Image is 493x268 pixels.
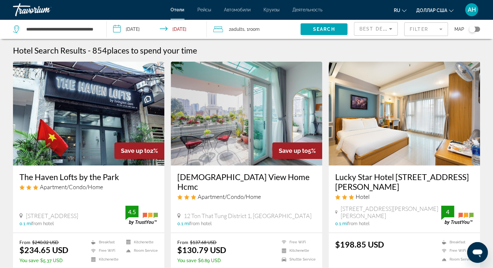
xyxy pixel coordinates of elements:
span: Hotel [356,193,370,200]
li: Free WiFi [88,248,123,254]
iframe: Кнопка запуска окна обмена сообщениями [467,242,488,263]
a: Круизы [264,7,279,12]
li: Room Service [439,257,474,262]
span: from hotel [32,221,54,226]
span: From [19,239,30,245]
button: Изменить валюту [416,6,453,15]
a: [DEMOGRAPHIC_DATA] View Home Hcmc [177,172,316,191]
span: 0.1 mi [335,221,347,226]
img: Hotel image [329,62,480,165]
span: [STREET_ADDRESS] [26,212,78,219]
font: АН [468,6,476,13]
ins: $234.65 USD [19,245,68,255]
p: $6.89 USD [177,258,226,263]
span: Save up to [121,147,150,154]
div: 3 star Apartment [19,183,158,190]
span: - [88,45,91,55]
span: from hotel [190,221,212,226]
div: 4.5 [125,208,138,216]
span: Apartment/Condo/Home [40,183,103,190]
img: Hotel image [13,62,164,165]
li: Free WiFi [439,248,474,254]
span: 0.1 mi [19,221,32,226]
li: Shuttle Service [278,257,316,262]
li: Breakfast [439,239,474,245]
font: доллар США [416,8,447,13]
a: Отели [170,7,184,12]
span: You save [177,258,196,263]
li: Room Service [123,248,158,254]
div: 2% [114,142,164,159]
mat-select: Sort by [359,25,392,33]
li: Kitchenette [278,248,316,254]
img: Hotel image [171,62,322,165]
ins: $198.85 USD [335,239,384,249]
li: Kitchenette [123,239,158,245]
button: Check-in date: Feb 20, 2026 Check-out date: Feb 26, 2026 [107,19,207,39]
span: , 1 [244,25,260,34]
div: 4 [441,208,454,216]
button: Меню пользователя [463,3,480,17]
button: Filter [404,22,448,36]
span: 2 [229,25,244,34]
p: $5.37 USD [19,258,68,263]
span: Adults [231,27,244,32]
span: from hotel [347,221,370,226]
font: ru [394,8,400,13]
a: The Haven Lofts by the Park [19,172,158,182]
a: Рейсы [197,7,211,12]
span: Room [249,27,260,32]
span: Save up to [279,147,308,154]
a: Автомобили [224,7,251,12]
h1: Hotel Search Results [13,45,86,55]
li: Kitchenette [88,257,123,262]
ins: $130.79 USD [177,245,226,255]
span: From [177,239,188,245]
button: Travelers: 2 adults, 0 children [207,19,300,39]
span: places to spend your time [107,45,197,55]
del: $240.02 USD [32,239,59,245]
div: 5% [272,142,322,159]
span: Map [454,25,464,34]
div: 3 star Hotel [335,193,474,200]
h2: 854 [92,45,197,55]
span: Search [313,27,335,32]
a: Lucky Star Hotel [STREET_ADDRESS][PERSON_NAME] [335,172,474,191]
button: Search [300,23,347,35]
span: Best Deals [359,26,393,31]
img: trustyou-badge.svg [125,206,158,225]
img: trustyou-badge.svg [441,206,474,225]
del: $137.68 USD [190,239,217,245]
a: Деятельность [292,7,323,12]
span: Apartment/Condo/Home [198,193,261,200]
span: [STREET_ADDRESS][PERSON_NAME][PERSON_NAME] [341,205,441,219]
span: 12 Ton That Tung District 1, [GEOGRAPHIC_DATA] [184,212,311,219]
button: Toggle map [464,26,480,32]
a: Травориум [13,1,78,18]
span: 0.1 mi [177,221,190,226]
button: Изменить язык [394,6,406,15]
li: Free WiFi [278,239,316,245]
li: Breakfast [88,239,123,245]
div: 3 star Apartment [177,193,316,200]
span: You save [19,258,39,263]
